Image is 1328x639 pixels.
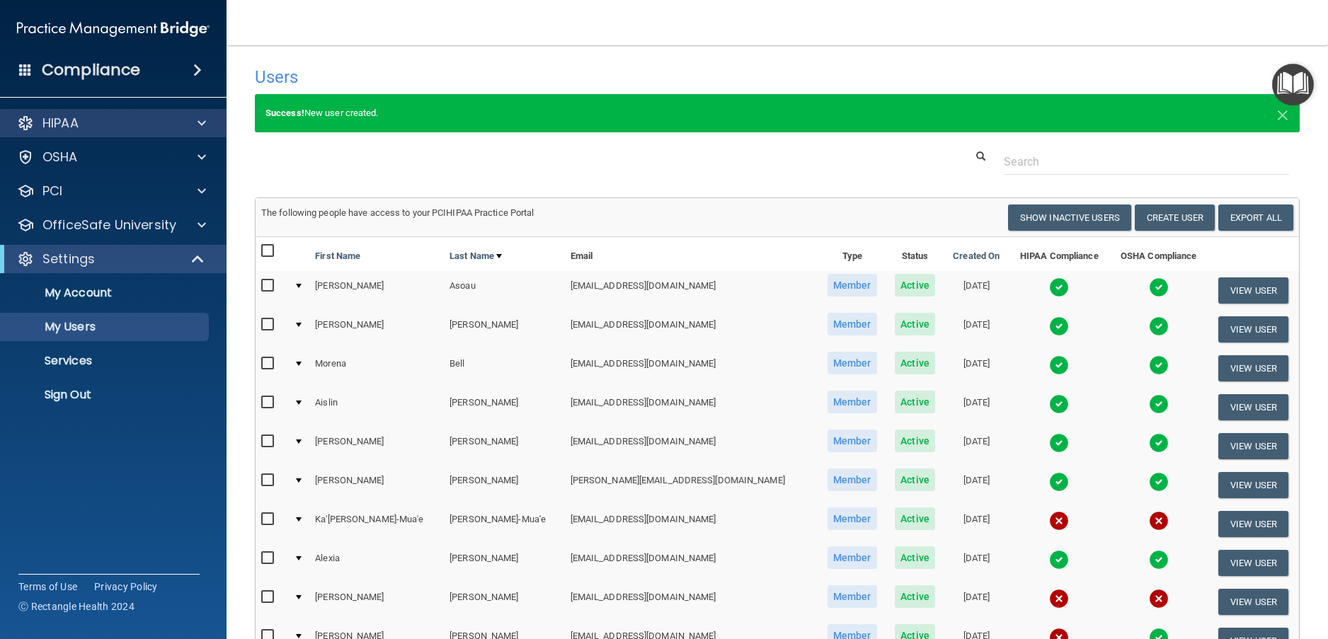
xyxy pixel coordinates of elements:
[309,466,444,505] td: [PERSON_NAME]
[17,149,206,166] a: OSHA
[309,427,444,466] td: [PERSON_NAME]
[1218,316,1288,342] button: View User
[944,582,1009,621] td: [DATE]
[444,427,564,466] td: [PERSON_NAME]
[565,388,818,427] td: [EMAIL_ADDRESS][DOMAIN_NAME]
[444,388,564,427] td: [PERSON_NAME]
[17,251,205,267] a: Settings
[886,237,944,271] th: Status
[1272,64,1314,105] button: Open Resource Center
[944,271,1009,310] td: [DATE]
[818,237,886,271] th: Type
[828,352,877,374] span: Member
[895,546,935,569] span: Active
[1276,99,1289,127] span: ×
[895,430,935,452] span: Active
[18,599,134,614] span: Ⓒ Rectangle Health 2024
[42,183,62,200] p: PCI
[828,468,877,491] span: Member
[42,115,79,132] p: HIPAA
[94,580,158,594] a: Privacy Policy
[953,248,1000,265] a: Created On
[1218,589,1288,615] button: View User
[895,391,935,413] span: Active
[895,274,935,297] span: Active
[1004,149,1289,175] input: Search
[828,391,877,413] span: Member
[1149,433,1169,453] img: tick.e7d51cea.svg
[1276,105,1289,122] button: Close
[17,115,206,132] a: HIPAA
[828,546,877,569] span: Member
[944,543,1009,582] td: [DATE]
[1049,589,1069,609] img: cross.ca9f0e7f.svg
[1049,472,1069,492] img: tick.e7d51cea.svg
[828,507,877,530] span: Member
[444,505,564,543] td: [PERSON_NAME]-Mua'e
[42,149,78,166] p: OSHA
[1149,316,1169,336] img: tick.e7d51cea.svg
[1135,205,1215,231] button: Create User
[17,217,206,234] a: OfficeSafe University
[255,94,1300,132] div: New user created.
[42,251,95,267] p: Settings
[9,286,202,300] p: My Account
[42,60,140,80] h4: Compliance
[895,313,935,335] span: Active
[1049,433,1069,453] img: tick.e7d51cea.svg
[1218,394,1288,420] button: View User
[309,388,444,427] td: Aislin
[1049,394,1069,414] img: tick.e7d51cea.svg
[1049,355,1069,375] img: tick.e7d51cea.svg
[1049,511,1069,531] img: cross.ca9f0e7f.svg
[565,427,818,466] td: [EMAIL_ADDRESS][DOMAIN_NAME]
[565,349,818,388] td: [EMAIL_ADDRESS][DOMAIN_NAME]
[444,310,564,349] td: [PERSON_NAME]
[309,310,444,349] td: [PERSON_NAME]
[444,543,564,582] td: [PERSON_NAME]
[261,207,534,218] span: The following people have access to your PCIHIPAA Practice Portal
[18,580,77,594] a: Terms of Use
[1218,511,1288,537] button: View User
[444,466,564,505] td: [PERSON_NAME]
[255,68,856,86] h4: Users
[828,313,877,335] span: Member
[315,248,360,265] a: First Name
[1218,433,1288,459] button: View User
[565,582,818,621] td: [EMAIL_ADDRESS][DOMAIN_NAME]
[309,582,444,621] td: [PERSON_NAME]
[895,585,935,608] span: Active
[1049,550,1069,570] img: tick.e7d51cea.svg
[1218,205,1293,231] a: Export All
[1149,511,1169,531] img: cross.ca9f0e7f.svg
[1149,472,1169,492] img: tick.e7d51cea.svg
[444,582,564,621] td: [PERSON_NAME]
[565,271,818,310] td: [EMAIL_ADDRESS][DOMAIN_NAME]
[944,466,1009,505] td: [DATE]
[1009,237,1109,271] th: HIPAA Compliance
[1083,539,1311,595] iframe: Drift Widget Chat Controller
[9,354,202,368] p: Services
[944,505,1009,543] td: [DATE]
[309,543,444,582] td: Alexia
[895,352,935,374] span: Active
[828,585,877,608] span: Member
[309,349,444,388] td: Morena
[565,466,818,505] td: [PERSON_NAME][EMAIL_ADDRESS][DOMAIN_NAME]
[9,320,202,334] p: My Users
[42,217,176,234] p: OfficeSafe University
[565,543,818,582] td: [EMAIL_ADDRESS][DOMAIN_NAME]
[17,183,206,200] a: PCI
[1049,316,1069,336] img: tick.e7d51cea.svg
[265,108,304,118] strong: Success!
[895,468,935,491] span: Active
[444,271,564,310] td: Asoau
[1218,472,1288,498] button: View User
[828,274,877,297] span: Member
[1149,589,1169,609] img: cross.ca9f0e7f.svg
[309,271,444,310] td: [PERSON_NAME]
[1218,355,1288,381] button: View User
[565,505,818,543] td: [EMAIL_ADDRESS][DOMAIN_NAME]
[9,388,202,402] p: Sign Out
[828,430,877,452] span: Member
